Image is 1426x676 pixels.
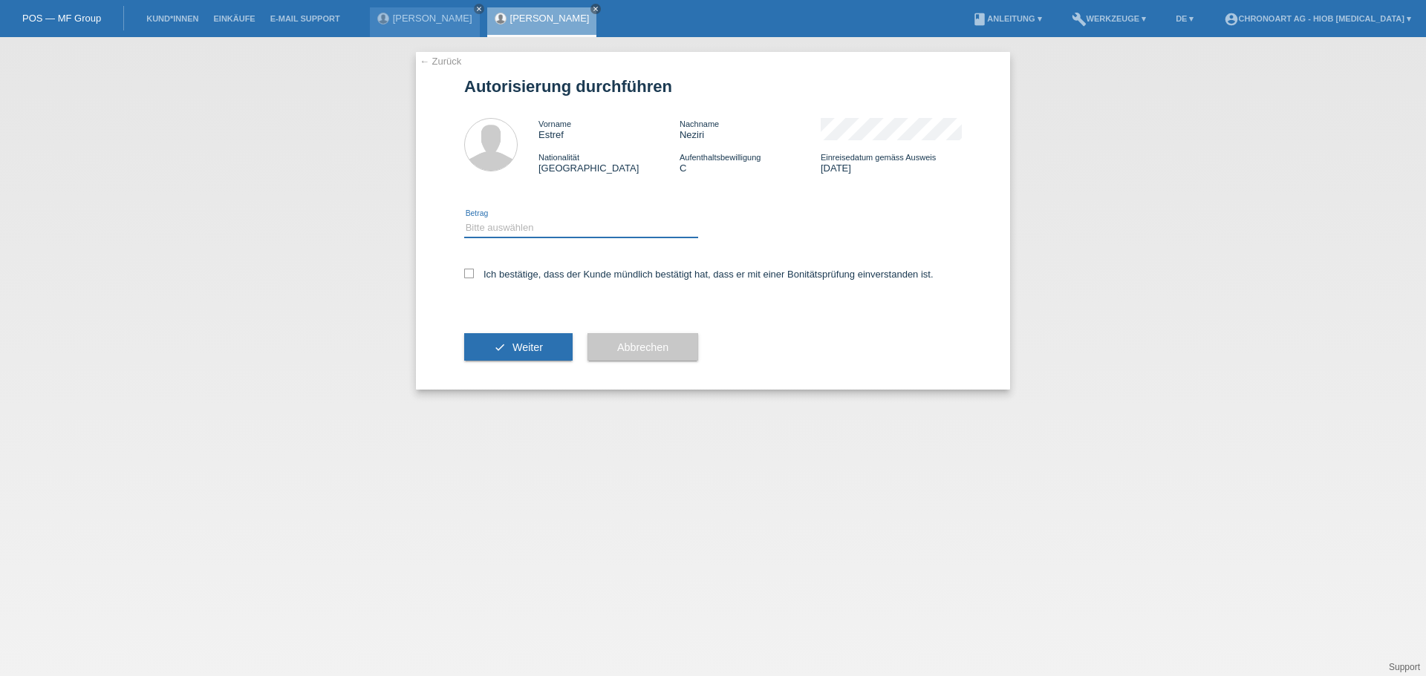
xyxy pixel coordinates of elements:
[538,153,579,162] span: Nationalität
[1064,14,1154,23] a: buildWerkzeuge ▾
[474,4,484,14] a: close
[464,269,934,280] label: Ich bestätige, dass der Kunde mündlich bestätigt hat, dass er mit einer Bonitätsprüfung einversta...
[139,14,206,23] a: Kund*innen
[821,151,962,174] div: [DATE]
[206,14,262,23] a: Einkäufe
[512,341,543,353] span: Weiter
[587,333,698,361] button: Abbrechen
[1217,14,1419,23] a: account_circleChronoart AG - Hiob [MEDICAL_DATA] ▾
[538,119,571,128] span: Vorname
[22,13,101,24] a: POS — MF Group
[965,14,1049,23] a: bookAnleitung ▾
[1168,14,1201,23] a: DE ▾
[538,151,680,174] div: [GEOGRAPHIC_DATA]
[972,12,987,27] i: book
[475,5,483,13] i: close
[1072,12,1087,27] i: build
[680,153,761,162] span: Aufenthaltsbewilligung
[1389,662,1420,672] a: Support
[592,5,599,13] i: close
[510,13,590,24] a: [PERSON_NAME]
[263,14,348,23] a: E-Mail Support
[538,118,680,140] div: Estref
[494,341,506,353] i: check
[420,56,461,67] a: ← Zurück
[821,153,936,162] span: Einreisedatum gemäss Ausweis
[680,151,821,174] div: C
[590,4,601,14] a: close
[680,118,821,140] div: Neziri
[464,77,962,96] h1: Autorisierung durchführen
[1224,12,1239,27] i: account_circle
[680,119,719,128] span: Nachname
[464,333,573,361] button: check Weiter
[617,341,668,353] span: Abbrechen
[393,13,472,24] a: [PERSON_NAME]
